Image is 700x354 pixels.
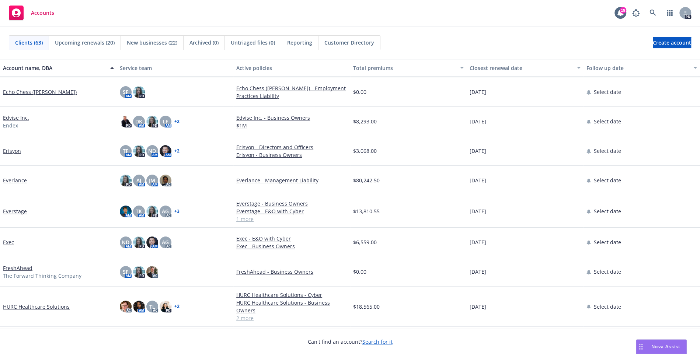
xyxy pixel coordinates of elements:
[353,147,377,155] span: $3,068.00
[353,176,380,184] span: $80,242.50
[160,175,171,186] img: photo
[628,6,643,20] a: Report a Bug
[231,39,275,46] span: Untriaged files (0)
[146,116,158,127] img: photo
[120,206,132,217] img: photo
[470,147,486,155] span: [DATE]
[636,339,687,354] button: Nova Assist
[123,268,128,276] span: SF
[287,39,312,46] span: Reporting
[636,340,645,354] div: Drag to move
[55,39,115,46] span: Upcoming renewals (20)
[353,303,380,311] span: $18,565.00
[470,176,486,184] span: [DATE]
[645,6,660,20] a: Search
[3,114,29,122] a: Edvise Inc.
[594,176,621,184] span: Select date
[594,238,621,246] span: Select date
[120,175,132,186] img: photo
[594,268,621,276] span: Select date
[470,118,486,125] span: [DATE]
[149,176,155,184] span: JM
[123,88,128,96] span: SF
[362,338,393,345] a: Search for it
[653,37,691,48] a: Create account
[470,238,486,246] span: [DATE]
[651,343,680,350] span: Nova Assist
[662,6,677,20] a: Switch app
[470,207,486,215] span: [DATE]
[174,119,180,124] a: + 2
[470,88,486,96] span: [DATE]
[236,291,347,299] a: HURC Healthcare Solutions - Cyber
[160,301,171,312] img: photo
[236,176,347,184] a: Everlance - Management Liability
[470,64,572,72] div: Closest renewal date
[162,238,169,246] span: AG
[236,84,347,100] a: Echo Chess ([PERSON_NAME]) - Employment Practices Liability
[236,314,347,322] a: 2 more
[3,122,18,129] span: Endex
[160,145,171,157] img: photo
[470,303,486,311] span: [DATE]
[120,116,132,127] img: photo
[146,266,158,278] img: photo
[174,209,180,214] a: + 3
[653,36,691,50] span: Create account
[117,59,234,77] button: Service team
[353,64,456,72] div: Total premiums
[120,64,231,72] div: Service team
[120,301,132,312] img: photo
[3,303,70,311] a: HURC Healthcare Solutions
[350,59,467,77] button: Total premiums
[594,303,621,311] span: Select date
[236,299,347,314] a: HURC Healthcare Solutions - Business Owners
[470,268,486,276] span: [DATE]
[236,207,347,215] a: Everstage - E&O with Cyber
[353,238,377,246] span: $6,559.00
[236,268,347,276] a: FreshAhead - Business Owners
[6,3,57,23] a: Accounts
[594,147,621,155] span: Select date
[594,207,621,215] span: Select date
[133,301,145,312] img: photo
[122,238,129,246] span: ND
[189,39,219,46] span: Archived (0)
[3,176,27,184] a: Everlance
[353,268,366,276] span: $0.00
[3,238,14,246] a: Exec
[236,64,347,72] div: Active policies
[133,266,145,278] img: photo
[353,118,377,125] span: $8,293.00
[136,176,141,184] span: AJ
[136,207,142,215] span: TK
[174,149,180,153] a: + 2
[133,145,145,157] img: photo
[236,200,347,207] a: Everstage - Business Owners
[594,88,621,96] span: Select date
[594,118,621,125] span: Select date
[353,88,366,96] span: $0.00
[324,39,374,46] span: Customer Directory
[353,207,380,215] span: $13,810.55
[467,59,584,77] button: Closest renewal date
[3,264,32,272] a: FreshAhead
[135,118,142,125] span: DK
[31,10,54,16] span: Accounts
[233,59,350,77] button: Active policies
[3,147,21,155] a: Erisyon
[148,147,156,155] span: ND
[620,7,626,14] div: 19
[236,242,347,250] a: Exec - Business Owners
[3,207,27,215] a: Everstage
[586,64,689,72] div: Follow up date
[163,118,168,125] span: LF
[236,143,347,151] a: Erisyon - Directors and Officers
[162,207,169,215] span: AG
[236,235,347,242] a: Exec - E&O with Cyber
